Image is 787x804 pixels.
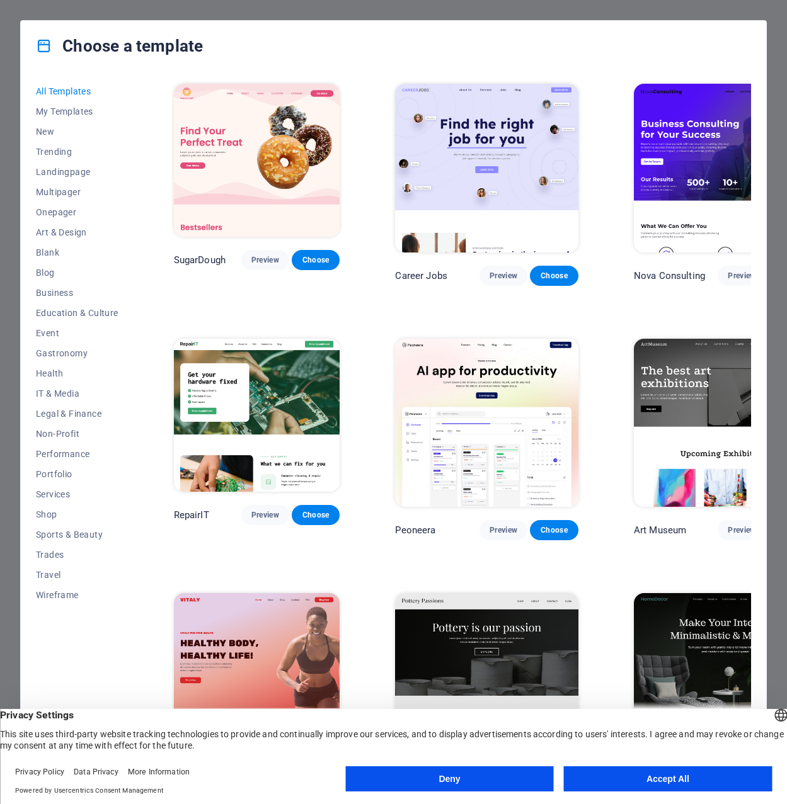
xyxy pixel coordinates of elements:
span: Legal & Finance [36,409,118,419]
span: Choose [540,271,568,281]
button: Legal & Finance [36,404,118,424]
img: Peoneera [395,339,578,507]
span: All Templates [36,86,118,96]
span: Trending [36,147,118,157]
span: Non-Profit [36,429,118,439]
span: Services [36,489,118,499]
span: My Templates [36,106,118,116]
span: Travel [36,570,118,580]
button: All Templates [36,81,118,101]
span: Preview [251,255,279,265]
span: Sports & Beauty [36,529,118,540]
button: Sports & Beauty [36,524,118,545]
button: Business [36,283,118,303]
img: Vitaly [174,593,340,746]
span: IT & Media [36,388,118,399]
button: Art & Design [36,222,118,242]
span: Preview [490,271,517,281]
button: Choose [292,505,340,525]
button: Wireframe [36,585,118,605]
p: Career Jobs [395,269,447,282]
span: Onepager [36,207,118,217]
button: IT & Media [36,383,118,404]
span: Choose [302,510,330,520]
button: Onepager [36,202,118,222]
span: Preview [251,510,279,520]
span: Trades [36,550,118,560]
button: My Templates [36,101,118,122]
span: Portfolio [36,469,118,479]
span: Shop [36,509,118,519]
button: Travel [36,565,118,585]
button: Choose [292,250,340,270]
button: Blank [36,242,118,263]
button: Preview [718,520,766,540]
span: Performance [36,449,118,459]
p: Nova Consulting [634,269,705,282]
button: Trending [36,142,118,162]
span: Multipager [36,187,118,197]
img: Career Jobs [395,84,578,252]
p: Peoneera [395,524,435,536]
span: Preview [490,525,517,535]
img: Pottery Passions [395,593,578,762]
button: Health [36,363,118,383]
button: Preview [480,266,527,286]
span: Choose [302,255,330,265]
button: New [36,122,118,142]
button: Preview [480,520,527,540]
span: Business [36,288,118,298]
button: Event [36,323,118,343]
span: Event [36,328,118,338]
button: Education & Culture [36,303,118,323]
img: SugarDough [174,84,340,237]
h4: Choose a template [36,36,203,56]
button: Choose [530,266,578,286]
img: RepairIT [174,339,340,492]
button: Choose [530,520,578,540]
span: Health [36,368,118,378]
button: Multipager [36,182,118,202]
span: Wireframe [36,590,118,600]
button: Blog [36,263,118,283]
button: Services [36,484,118,504]
button: Preview [241,505,289,525]
button: Gastronomy [36,343,118,363]
button: Portfolio [36,464,118,484]
span: Education & Culture [36,308,118,318]
button: Shop [36,504,118,524]
p: RepairIT [174,509,209,521]
span: Blank [36,247,118,258]
button: Trades [36,545,118,565]
button: Preview [718,266,766,286]
span: Preview [728,525,755,535]
p: Art Museum [634,524,686,536]
span: Choose [540,525,568,535]
span: Landingpage [36,167,118,177]
span: Preview [728,271,755,281]
button: Landingpage [36,162,118,182]
button: Performance [36,444,118,464]
button: Preview [241,250,289,270]
span: Art & Design [36,227,118,237]
p: SugarDough [174,254,226,266]
span: New [36,127,118,137]
span: Blog [36,268,118,278]
button: Non-Profit [36,424,118,444]
span: Gastronomy [36,348,118,358]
